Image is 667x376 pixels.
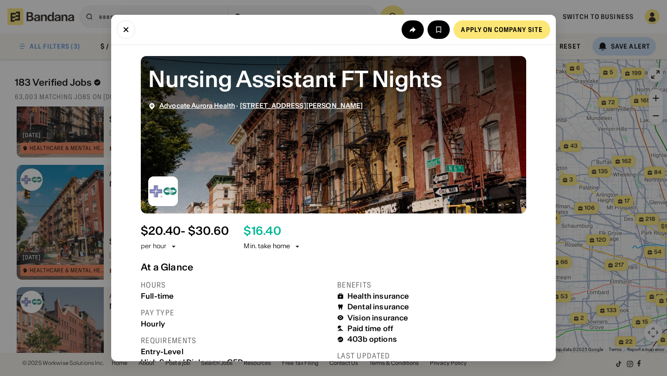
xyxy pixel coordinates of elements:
[148,176,178,206] img: Advocate Aurora Health logo
[148,63,519,94] div: Nursing Assistant FT Nights
[117,20,135,39] button: Close
[141,320,330,328] div: Hourly
[347,292,409,301] div: Health insurance
[141,280,330,290] div: Hours
[141,336,330,345] div: Requirements
[141,358,330,367] div: High School Diploma or GED
[461,26,543,33] div: Apply on company site
[141,347,330,356] div: Entry-Level
[347,302,409,311] div: Dental insurance
[141,308,330,318] div: Pay type
[244,225,281,238] div: $ 16.40
[244,242,301,251] div: Min. take home
[347,313,409,322] div: Vision insurance
[159,101,235,110] span: Advocate Aurora Health
[141,242,166,251] div: per hour
[141,292,330,301] div: Full-time
[347,335,397,344] div: 403b options
[337,351,526,361] div: Last updated
[337,280,526,290] div: Benefits
[141,262,526,273] div: At a Glance
[347,324,393,333] div: Paid time off
[141,225,229,238] div: $ 20.40 - $30.60
[159,102,363,110] div: ·
[240,101,363,110] span: [STREET_ADDRESS][PERSON_NAME]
